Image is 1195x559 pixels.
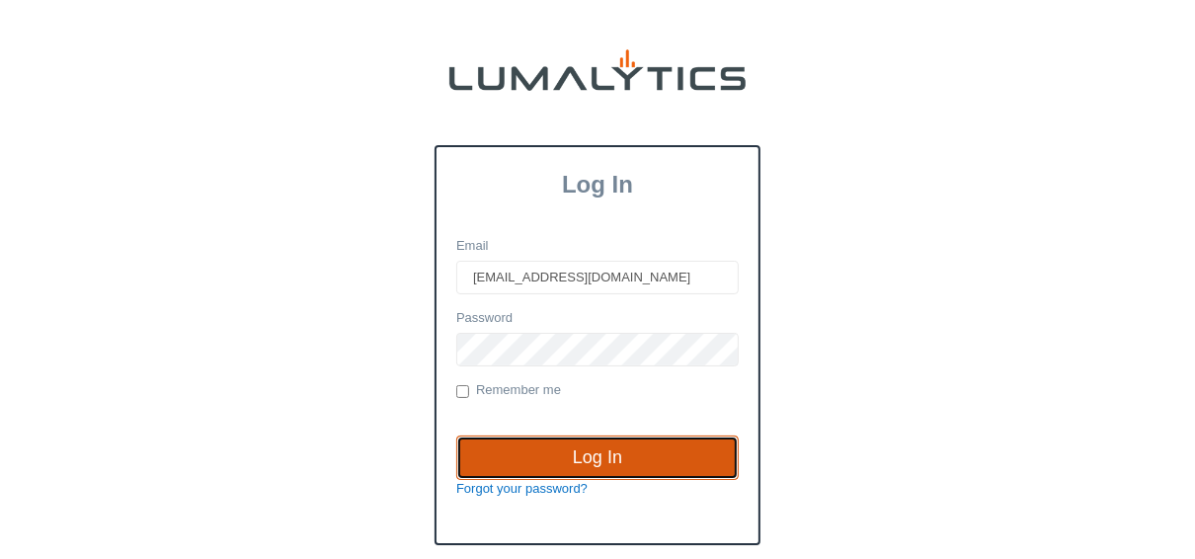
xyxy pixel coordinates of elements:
[437,171,758,199] h3: Log In
[456,385,469,398] input: Remember me
[456,309,513,328] label: Password
[456,237,489,256] label: Email
[449,49,746,91] img: lumalytics-black-e9b537c871f77d9ce8d3a6940f85695cd68c596e3f819dc492052d1098752254.png
[456,261,739,294] input: Email
[456,381,561,401] label: Remember me
[456,436,739,481] input: Log In
[456,481,588,496] a: Forgot your password?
